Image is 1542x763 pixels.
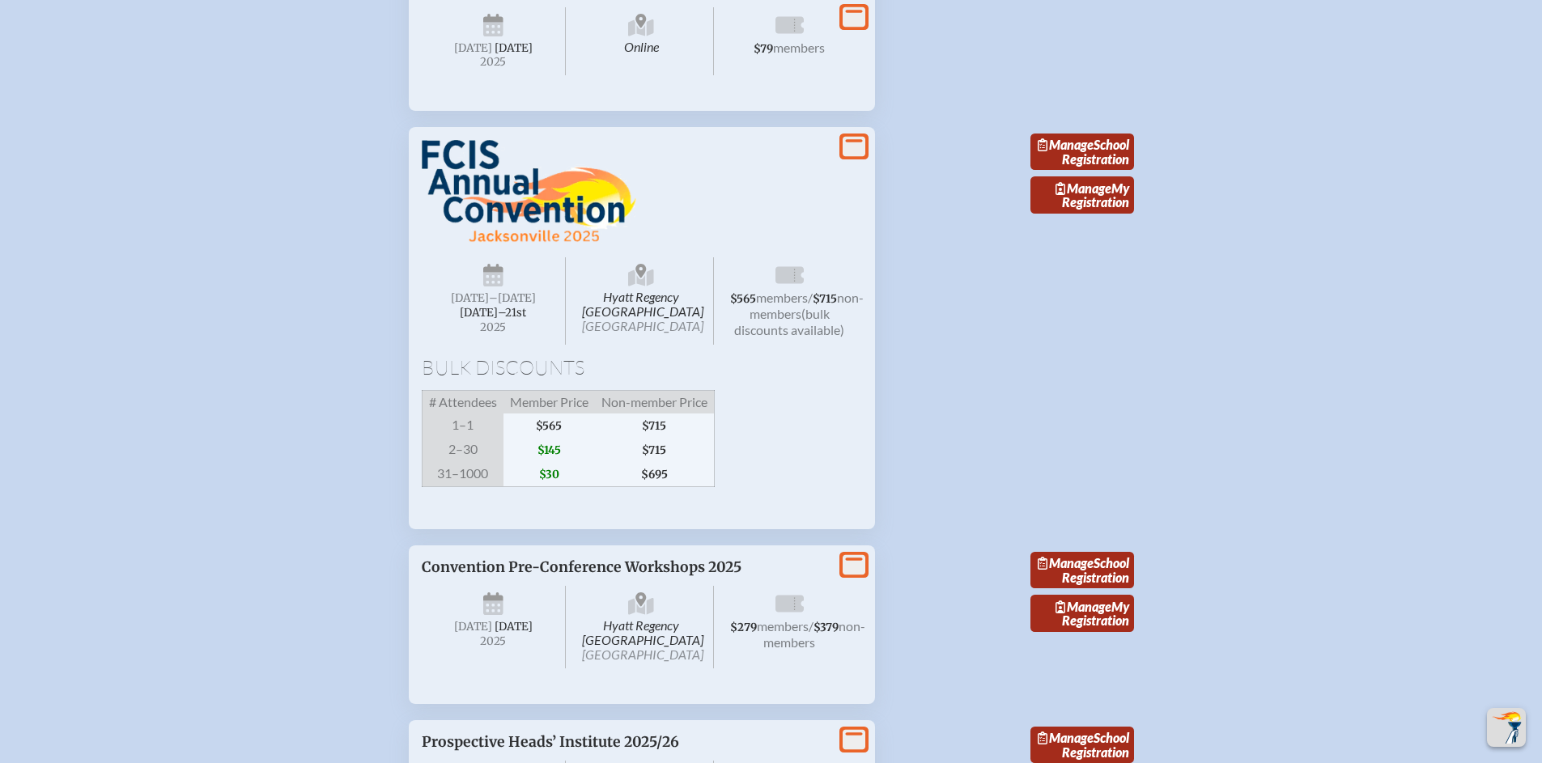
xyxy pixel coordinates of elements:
[422,390,503,413] span: # Attendees
[582,646,703,662] span: [GEOGRAPHIC_DATA]
[595,390,715,413] span: Non-member Price
[1490,711,1523,744] img: To the top
[730,292,756,306] span: $565
[730,621,757,634] span: $279
[422,413,503,438] span: 1–1
[808,290,813,305] span: /
[1030,595,1134,632] a: ManageMy Registration
[495,620,533,634] span: [DATE]
[1030,176,1134,214] a: ManageMy Registration
[422,438,503,462] span: 2–30
[435,321,553,333] span: 2025
[1487,708,1526,747] button: Scroll Top
[460,306,526,320] span: [DATE]–⁠21st
[595,413,715,438] span: $715
[569,586,714,668] span: Hyatt Regency [GEOGRAPHIC_DATA]
[1056,599,1111,614] span: Manage
[503,462,595,487] span: $30
[756,290,808,305] span: members
[757,618,809,634] span: members
[595,462,715,487] span: $695
[435,635,553,647] span: 2025
[1038,555,1094,570] span: Manage
[1038,730,1094,745] span: Manage
[422,462,503,487] span: 31–1000
[754,42,773,56] span: $79
[435,56,553,68] span: 2025
[773,40,825,55] span: members
[1030,552,1134,589] a: ManageSchool Registration
[454,620,492,634] span: [DATE]
[750,290,864,321] span: non-members
[595,438,715,462] span: $715
[422,358,862,377] h1: Bulk Discounts
[1030,134,1134,171] a: ManageSchool Registration
[503,438,595,462] span: $145
[569,7,714,75] span: Online
[1038,137,1094,152] span: Manage
[422,558,741,576] span: Convention Pre-Conference Workshops 2025
[569,257,714,345] span: Hyatt Regency [GEOGRAPHIC_DATA]
[813,292,837,306] span: $715
[422,140,636,244] img: FCIS Convention 2025
[813,621,839,634] span: $379
[503,413,595,438] span: $565
[495,41,533,55] span: [DATE]
[454,41,492,55] span: [DATE]
[734,306,844,337] span: (bulk discounts available)
[503,390,595,413] span: Member Price
[763,618,865,650] span: non-members
[489,291,536,305] span: –[DATE]
[1056,180,1111,196] span: Manage
[809,618,813,634] span: /
[582,318,703,333] span: [GEOGRAPHIC_DATA]
[451,291,489,305] span: [DATE]
[422,733,679,751] span: Prospective Heads’ Institute 2025/26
